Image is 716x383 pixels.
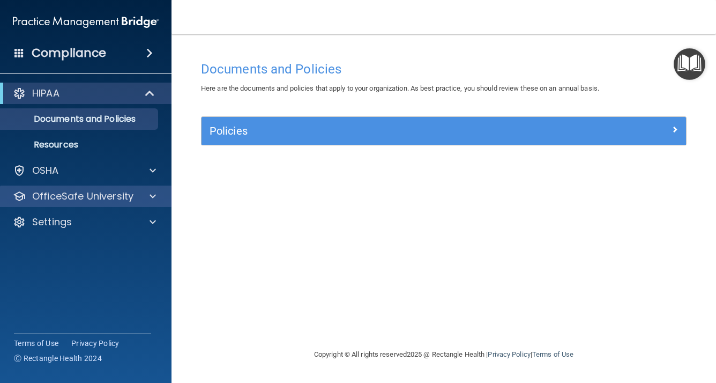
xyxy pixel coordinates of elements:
[32,87,59,100] p: HIPAA
[201,62,687,76] h4: Documents and Policies
[32,164,59,177] p: OSHA
[674,48,705,80] button: Open Resource Center
[210,125,557,137] h5: Policies
[32,190,133,203] p: OfficeSafe University
[71,338,120,349] a: Privacy Policy
[201,84,599,92] span: Here are the documents and policies that apply to your organization. As best practice, you should...
[7,114,153,124] p: Documents and Policies
[32,46,106,61] h4: Compliance
[13,164,156,177] a: OSHA
[210,122,678,139] a: Policies
[488,350,530,358] a: Privacy Policy
[13,87,155,100] a: HIPAA
[13,216,156,229] a: Settings
[13,190,156,203] a: OfficeSafe University
[532,350,573,358] a: Terms of Use
[13,11,159,33] img: PMB logo
[32,216,72,229] p: Settings
[14,338,58,349] a: Terms of Use
[14,353,102,364] span: Ⓒ Rectangle Health 2024
[7,139,153,150] p: Resources
[248,337,639,372] div: Copyright © All rights reserved 2025 @ Rectangle Health | |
